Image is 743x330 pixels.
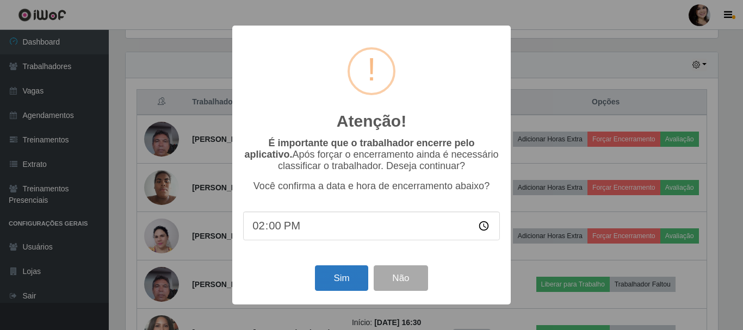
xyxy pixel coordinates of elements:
p: Após forçar o encerramento ainda é necessário classificar o trabalhador. Deseja continuar? [243,138,500,172]
button: Não [374,265,428,291]
h2: Atenção! [337,111,406,131]
p: Você confirma a data e hora de encerramento abaixo? [243,180,500,192]
button: Sim [315,265,368,291]
b: É importante que o trabalhador encerre pelo aplicativo. [244,138,474,160]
